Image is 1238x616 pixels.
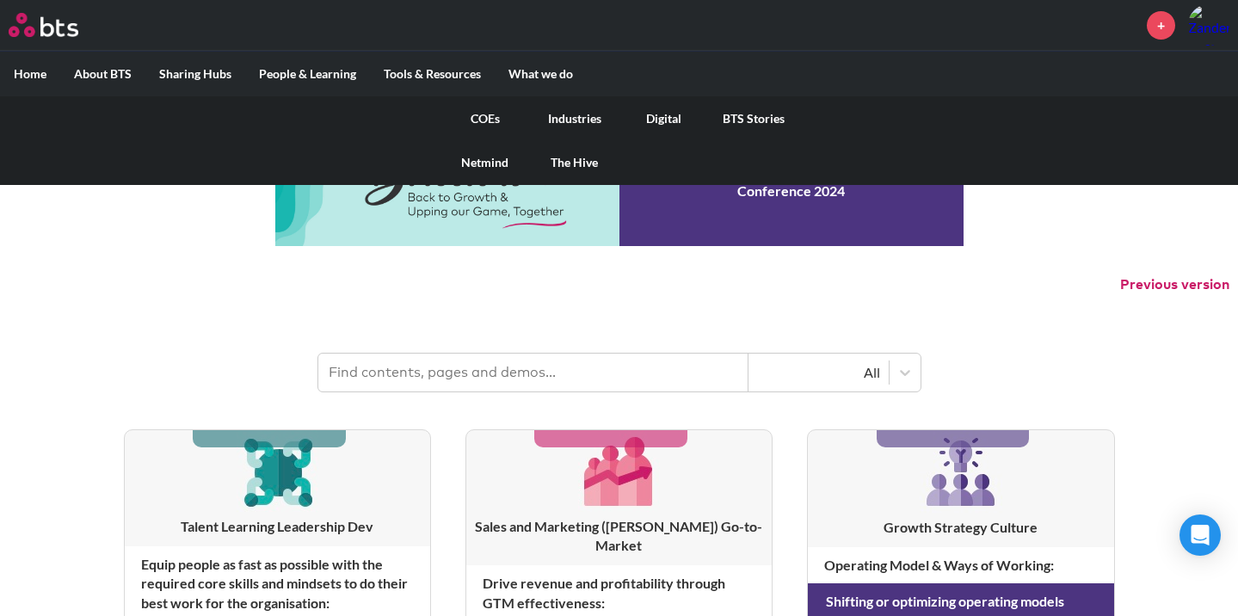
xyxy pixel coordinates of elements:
img: Zander Ross [1188,4,1229,46]
h3: Growth Strategy Culture [808,518,1113,537]
input: Find contents, pages and demos... [318,354,748,391]
label: People & Learning [245,52,370,96]
button: Previous version [1120,275,1229,294]
a: Profile [1188,4,1229,46]
label: What we do [495,52,587,96]
img: [object Object] [578,430,660,512]
h3: Sales and Marketing ([PERSON_NAME]) Go-to-Market [466,517,772,556]
img: BTS Logo [9,13,78,37]
a: Go home [9,13,110,37]
label: Sharing Hubs [145,52,245,96]
div: All [757,363,880,382]
h4: Operating Model & Ways of Working : [808,547,1113,583]
div: Open Intercom Messenger [1179,514,1221,556]
img: [object Object] [920,430,1002,513]
label: About BTS [60,52,145,96]
img: [object Object] [237,430,318,512]
label: Tools & Resources [370,52,495,96]
a: + [1147,11,1175,40]
h3: Talent Learning Leadership Dev [125,517,430,536]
